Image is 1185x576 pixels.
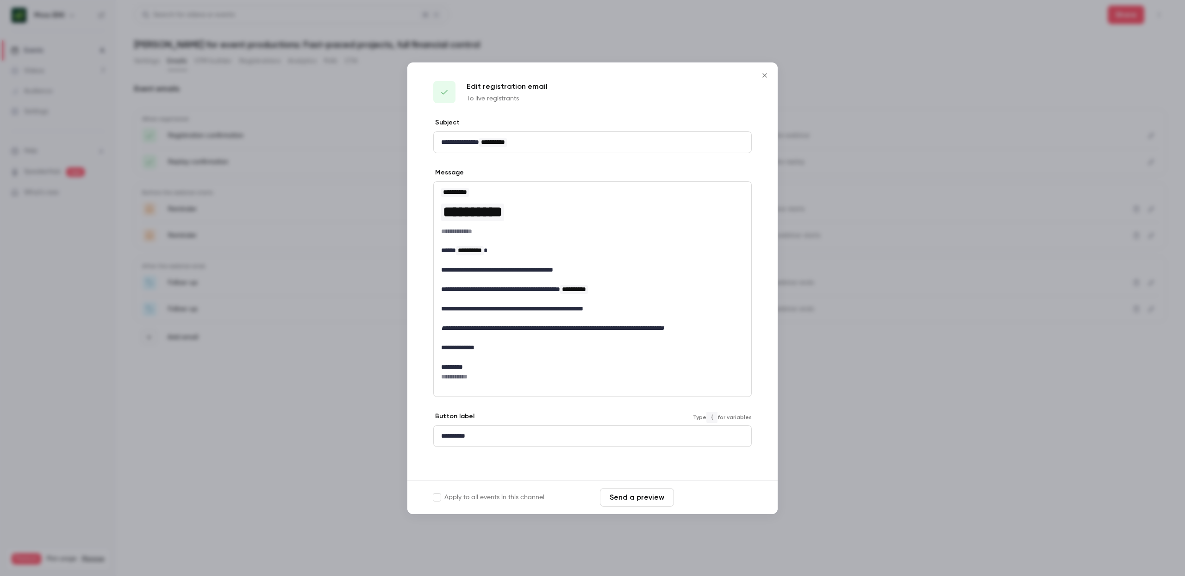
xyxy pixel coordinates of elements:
span: Type for variables [693,412,752,423]
p: Edit registration email [467,81,548,92]
p: To live registrants [467,94,548,103]
button: Send a preview [600,488,674,507]
label: Apply to all events in this channel [433,493,544,502]
code: { [706,412,717,423]
button: Save changes [678,488,752,507]
label: Button label [433,412,474,421]
div: editor [434,182,751,396]
button: Close [755,66,774,85]
label: Message [433,168,464,177]
label: Subject [433,118,460,127]
div: editor [434,426,751,446]
div: editor [434,132,751,153]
